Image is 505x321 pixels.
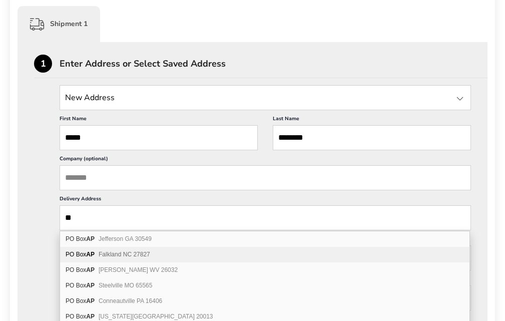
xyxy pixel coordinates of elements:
label: Last Name [273,115,471,125]
label: Company (optional) [60,155,471,165]
b: AP [86,266,95,273]
div: PO Box AP [60,247,469,262]
span: Conneautville PA 16406 [99,297,162,304]
b: AP [86,282,95,289]
div: PO Box AP [60,262,469,278]
b: AP [86,235,95,242]
label: First Name [60,115,258,125]
b: AP [86,313,95,320]
input: Company [60,165,471,190]
div: Enter Address or Select Saved Address [60,59,487,68]
div: 1 [34,55,52,73]
input: State [60,85,471,110]
label: Delivery Address [60,195,471,205]
div: PO Box AP [60,278,469,293]
input: First Name [60,125,258,150]
span: Falkland NC 27827 [99,251,150,258]
span: Jefferson GA 30549 [99,235,152,242]
b: AP [86,251,95,258]
input: Last Name [273,125,471,150]
b: AP [86,297,95,304]
input: Delivery Address [60,205,471,230]
span: Steelville MO 65565 [99,282,152,289]
span: [US_STATE][GEOGRAPHIC_DATA] 20013 [99,313,213,320]
span: [PERSON_NAME] WV 26032 [99,266,178,273]
div: Shipment 1 [18,6,100,42]
div: PO Box AP [60,231,469,247]
div: PO Box AP [60,293,469,309]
